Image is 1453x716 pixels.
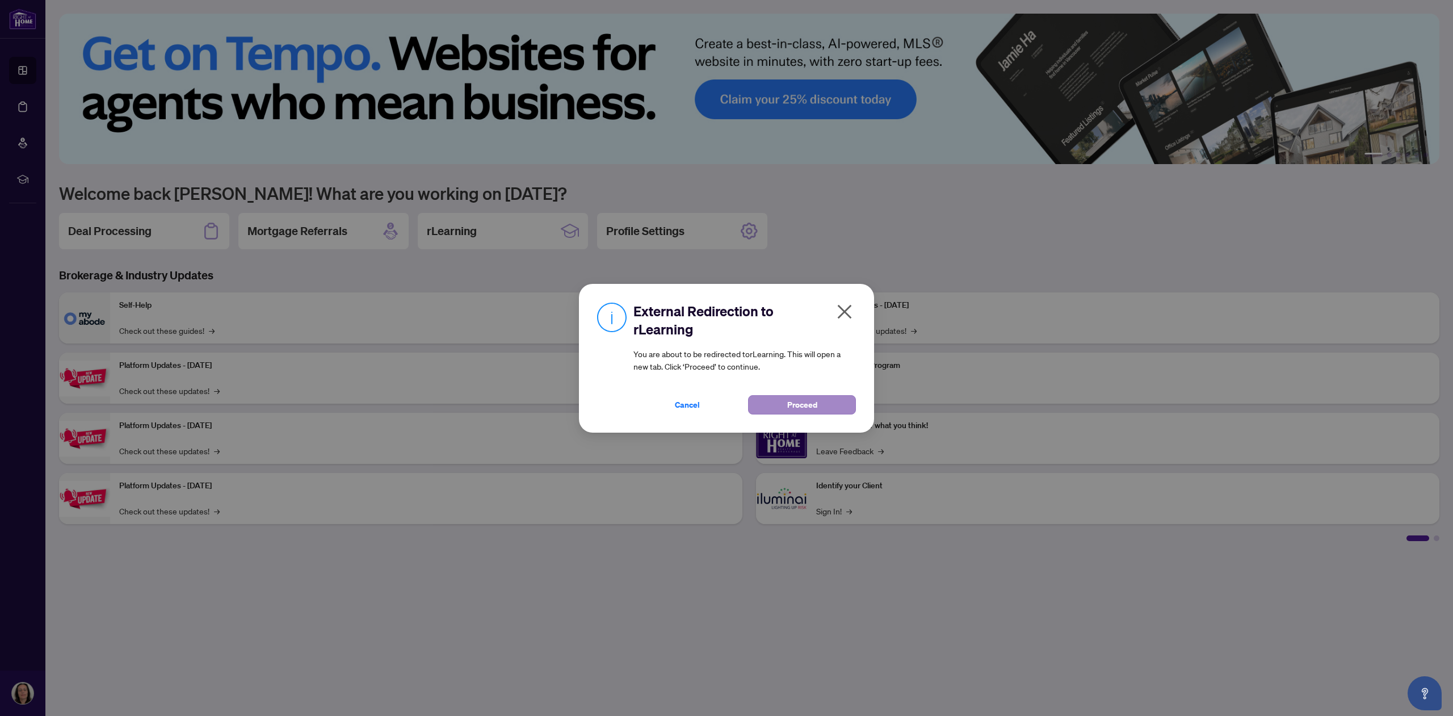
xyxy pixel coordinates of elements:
img: Info Icon [597,302,627,332]
button: Cancel [633,395,741,414]
span: Proceed [787,396,817,414]
span: Cancel [675,396,700,414]
div: You are about to be redirected to rLearning . This will open a new tab. Click ‘Proceed’ to continue. [633,302,856,414]
h2: External Redirection to rLearning [633,302,856,338]
button: Proceed [748,395,856,414]
button: Open asap [1408,676,1442,710]
span: close [835,303,854,321]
